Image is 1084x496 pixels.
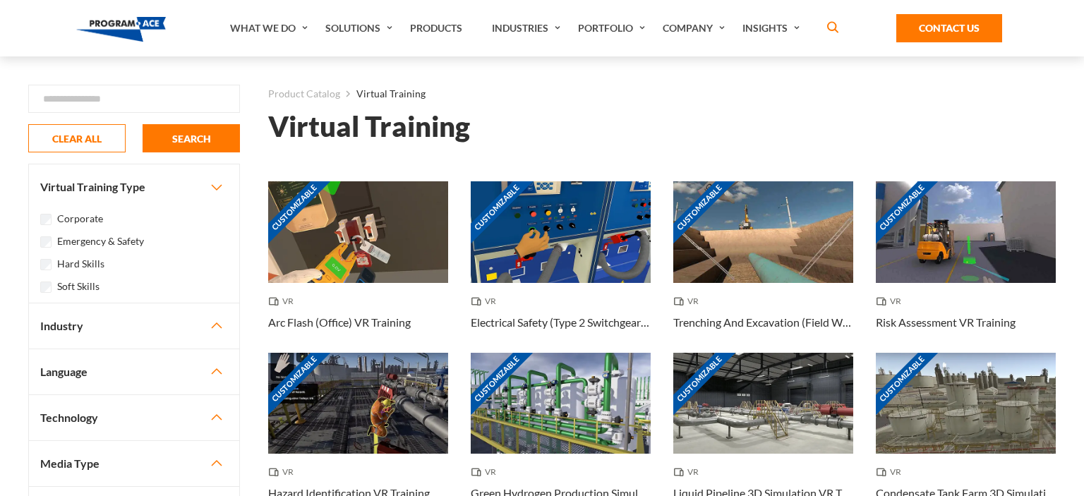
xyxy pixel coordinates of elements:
a: Contact Us [896,14,1002,42]
span: VR [673,294,704,308]
button: Industry [29,303,239,349]
button: Language [29,349,239,394]
a: Customizable Thumbnail - Electrical Safety (Type 2 Switchgear) VR Training VR Electrical Safety (... [471,181,651,352]
span: VR [268,294,299,308]
label: Soft Skills [57,279,100,294]
button: Virtual Training Type [29,164,239,210]
h3: Arc Flash (Office) VR Training [268,314,411,331]
input: Hard Skills [40,259,52,270]
h3: Trenching And Excavation (Field Work) VR Training [673,314,853,331]
span: VR [876,465,907,479]
input: Soft Skills [40,282,52,293]
span: VR [471,294,502,308]
label: Emergency & Safety [57,234,144,249]
a: Product Catalog [268,85,340,103]
a: Customizable Thumbnail - Trenching And Excavation (Field Work) VR Training VR Trenching And Excav... [673,181,853,352]
li: Virtual Training [340,85,426,103]
span: VR [673,465,704,479]
span: VR [268,465,299,479]
label: Hard Skills [57,256,104,272]
button: Media Type [29,441,239,486]
label: Corporate [57,211,103,226]
span: VR [471,465,502,479]
button: CLEAR ALL [28,124,126,152]
h3: Electrical Safety (Type 2 Switchgear) VR Training [471,314,651,331]
h1: Virtual Training [268,114,470,139]
span: VR [876,294,907,308]
input: Emergency & Safety [40,236,52,248]
a: Customizable Thumbnail - Arc Flash (Office) VR Training VR Arc Flash (Office) VR Training [268,181,448,352]
img: Program-Ace [76,17,166,42]
nav: breadcrumb [268,85,1056,103]
input: Corporate [40,214,52,225]
h3: Risk Assessment VR Training [876,314,1016,331]
a: Customizable Thumbnail - Risk Assessment VR Training VR Risk Assessment VR Training [876,181,1056,352]
button: Technology [29,395,239,440]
